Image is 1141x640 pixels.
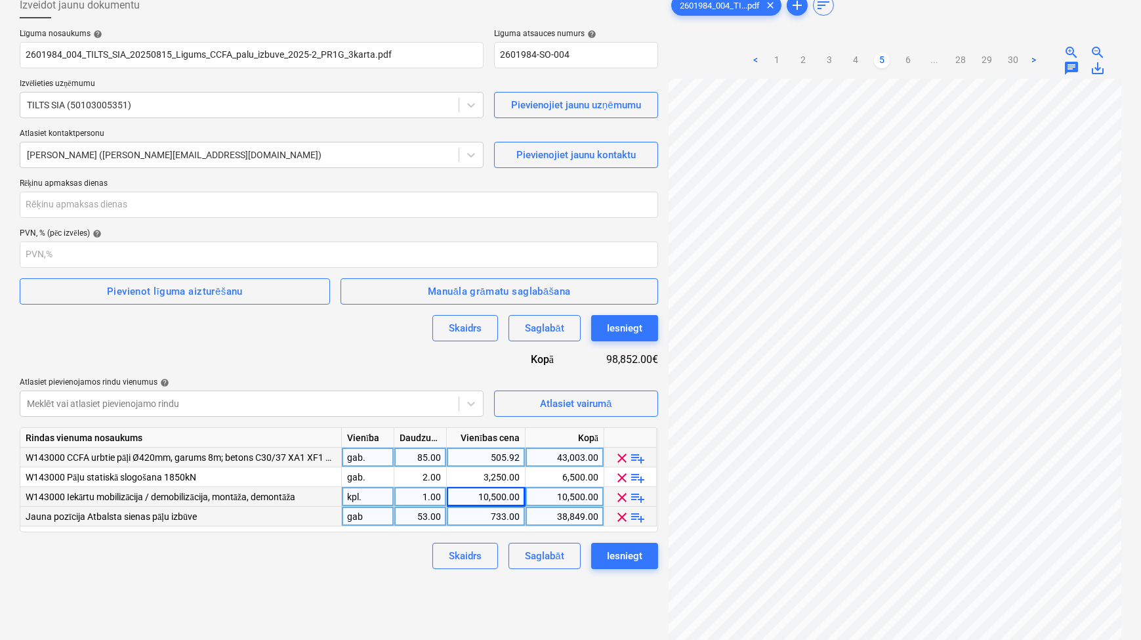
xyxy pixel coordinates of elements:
div: 10,500.00 [531,487,598,507]
a: Page 29 [979,53,995,68]
span: clear [615,470,631,486]
div: 98,852.00€ [575,352,658,367]
div: Rindas vienuma nosaukums [20,428,342,448]
input: Rēķinu apmaksas dienas [20,192,658,218]
button: Saglabāt [508,315,580,341]
a: ... [926,53,942,68]
div: 10,500.00 [452,487,520,507]
a: Previous page [748,53,764,68]
div: 53.00 [400,507,441,526]
div: Skaidrs [449,547,482,565]
span: chat [1064,60,1079,76]
span: W143000 CCFA urbtie pāļi Ø420mm, garums 8m; betons C30/37 XA1 XF1 W6 [26,452,339,463]
div: Daudzums [394,428,447,448]
div: Saglabāt [525,320,564,337]
p: Rēķinu apmaksas dienas [20,179,658,192]
button: Atlasiet vairumā [494,391,658,417]
div: Līguma atsauces numurs [494,29,658,39]
div: 1.00 [400,487,441,507]
input: Atsauces numurs [494,42,658,68]
div: 6,500.00 [531,467,598,487]
p: Izvēlieties uzņēmumu [20,79,484,92]
span: help [585,30,596,39]
div: Kopā [526,428,604,448]
div: gab. [342,448,394,467]
button: Pievienojiet jaunu kontaktu [494,142,658,168]
div: Vienība [342,428,394,448]
p: Atlasiet kontaktpersonu [20,129,484,142]
div: 2.00 [400,467,441,487]
span: help [90,229,102,238]
span: clear [615,450,631,466]
a: Page 3 [821,53,837,68]
div: gab [342,507,394,526]
button: Pievienot līguma aizturēšanu [20,278,330,305]
div: 733.00 [452,507,520,526]
span: zoom_in [1064,45,1079,60]
button: Manuāla grāmatu saglabāšana [341,278,658,305]
a: Page 28 [953,53,968,68]
span: playlist_add [631,470,646,486]
span: clear [615,509,631,525]
span: help [157,378,169,387]
span: playlist_add [631,450,646,466]
span: Jauna pozīcija Atbalsta sienas pāļu izbūve [26,511,197,522]
div: Vienības cena [447,428,526,448]
div: kpl. [342,487,394,507]
a: Page 30 [1005,53,1021,68]
div: 505.92 [452,448,520,467]
a: Page 4 [848,53,863,68]
button: Skaidrs [432,543,498,569]
span: save_alt [1090,60,1106,76]
a: Page 5 is your current page [874,53,890,68]
button: Skaidrs [432,315,498,341]
span: W143000 Pāļu statiskā slogošana 1850kN [26,472,196,482]
span: playlist_add [631,509,646,525]
div: Saglabāt [525,547,564,565]
span: 2601984_004_TI...pdf [672,1,768,11]
iframe: Chat Widget [1075,577,1141,640]
a: Page 2 [795,53,811,68]
div: Manuāla grāmatu saglabāšana [428,283,571,300]
input: Dokumenta nosaukums [20,42,484,68]
div: 38,849.00 [531,507,598,526]
div: Iesniegt [607,547,642,565]
span: zoom_out [1090,45,1106,60]
div: Līguma nosaukums [20,29,484,39]
div: Pievienojiet jaunu uzņēmumu [511,96,641,114]
button: Pievienojiet jaunu uzņēmumu [494,92,658,118]
div: Pievienot līguma aizturēšanu [107,283,243,300]
div: Skaidrs [449,320,482,337]
a: Page 6 [900,53,916,68]
span: help [91,30,102,39]
span: playlist_add [631,490,646,505]
span: W143000 Iekārtu mobilizācija / demobilizācija, montāža, demontāža [26,492,296,502]
button: Iesniegt [591,315,658,341]
div: Iesniegt [607,320,642,337]
a: Next page [1026,53,1042,68]
div: 3,250.00 [452,467,520,487]
div: Kopā [488,352,575,367]
button: Iesniegt [591,543,658,569]
div: Atlasiet vairumā [540,395,612,412]
button: Saglabāt [508,543,580,569]
span: clear [615,490,631,505]
div: PVN, % (pēc izvēles) [20,228,658,239]
input: PVN,% [20,242,658,268]
div: 43,003.00 [531,448,598,467]
div: Pievienojiet jaunu kontaktu [516,146,636,163]
div: gab. [342,467,394,487]
div: Atlasiet pievienojamos rindu vienumus [20,377,484,388]
a: Page 1 [769,53,785,68]
div: 85.00 [400,448,441,467]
